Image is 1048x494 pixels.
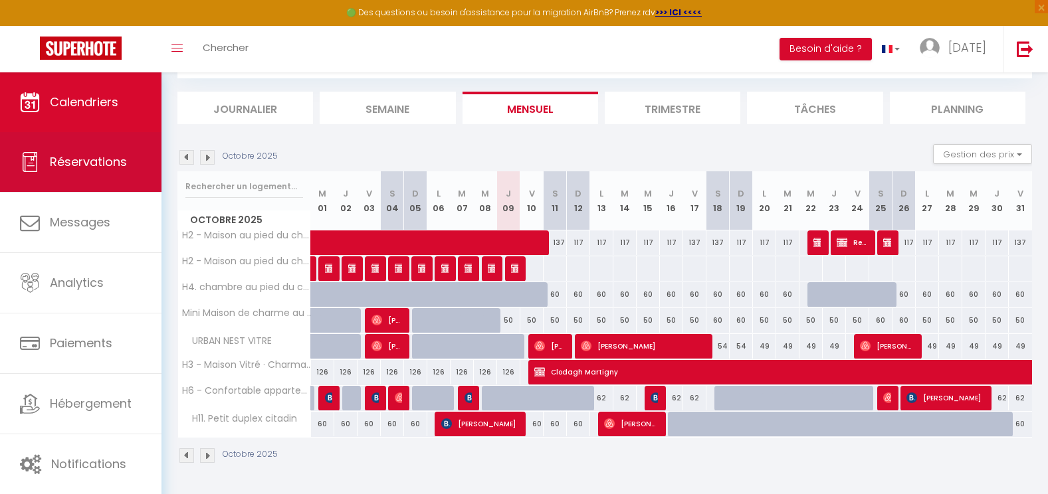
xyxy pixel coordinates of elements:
abbr: L [925,187,929,200]
div: 117 [637,230,660,255]
li: Tâches [747,92,883,124]
span: Airbnb available) [465,256,472,281]
div: 117 [986,230,1009,255]
div: 126 [404,360,427,384]
abbr: J [506,187,511,200]
div: 117 [730,230,753,255]
abbr: D [575,187,581,200]
abbr: J [669,187,674,200]
span: Mini Maison de charme au coeur de [GEOGRAPHIC_DATA] [180,308,313,318]
span: Airbnb available) [348,256,356,281]
span: [PERSON_NAME] [325,385,333,410]
div: 60 [334,412,358,436]
th: 28 [939,171,962,230]
div: 117 [939,230,962,255]
th: 25 [869,171,892,230]
span: [PERSON_NAME] [465,385,472,410]
abbr: S [389,187,395,200]
div: 117 [776,230,799,255]
div: 50 [590,308,613,333]
li: Mensuel [463,92,598,124]
div: 50 [497,308,520,333]
img: logout [1017,41,1033,57]
th: 09 [497,171,520,230]
span: Paiements [50,335,112,351]
button: Besoin d'aide ? [780,38,872,60]
abbr: L [762,187,766,200]
div: 60 [520,412,544,436]
span: [PERSON_NAME] [883,385,891,410]
div: 60 [544,282,567,307]
input: Rechercher un logement... [185,175,303,199]
abbr: M [784,187,791,200]
th: 02 [334,171,358,230]
span: H2 - Maison au pied du château [180,256,313,266]
th: 14 [613,171,637,230]
span: H11. Petit duplex citadin [180,412,300,426]
div: 60 [311,412,334,436]
span: [PERSON_NAME] [581,333,705,359]
span: Notifications [51,455,126,472]
abbr: J [831,187,837,200]
div: 50 [986,308,1009,333]
div: 60 [776,282,799,307]
span: Analytics [50,274,104,291]
th: 01 [311,171,334,230]
span: Airbnb available) [511,256,519,281]
div: 126 [474,360,497,384]
div: 60 [567,412,590,436]
abbr: D [900,187,907,200]
div: 60 [916,282,939,307]
div: 50 [962,308,986,333]
div: 117 [660,230,683,255]
div: 126 [497,360,520,384]
div: 60 [869,308,892,333]
abbr: L [599,187,603,200]
abbr: S [878,187,884,200]
th: 20 [753,171,776,230]
span: [PERSON_NAME] [371,333,403,359]
p: Octobre 2025 [223,150,278,163]
div: 126 [334,360,358,384]
abbr: D [738,187,744,200]
div: 60 [381,412,404,436]
th: 07 [451,171,474,230]
span: Calendriers [50,94,118,110]
abbr: J [994,187,999,200]
li: Journalier [177,92,313,124]
div: 50 [660,308,683,333]
p: Octobre 2025 [223,448,278,461]
div: 60 [613,282,637,307]
img: ... [920,38,940,58]
div: 50 [544,308,567,333]
li: Semaine [320,92,455,124]
th: 19 [730,171,753,230]
th: 31 [1009,171,1032,230]
a: Airbnb available) [311,256,318,282]
div: 62 [1009,386,1032,410]
div: 62 [660,386,683,410]
div: 54 [706,334,730,359]
a: ... [DATE] [910,26,1003,72]
th: 10 [520,171,544,230]
div: 49 [776,334,799,359]
div: 54 [730,334,753,359]
span: Réservations [50,153,127,170]
abbr: M [621,187,629,200]
div: 137 [683,230,706,255]
div: 62 [986,386,1009,410]
div: 60 [567,282,590,307]
span: H6 - Confortable appartement en ville [180,386,313,396]
div: 60 [706,308,730,333]
div: 50 [916,308,939,333]
th: 21 [776,171,799,230]
div: 60 [706,282,730,307]
img: Super Booking [40,37,122,60]
span: [DATE][PERSON_NAME] [371,385,379,410]
abbr: V [1017,187,1023,200]
div: 50 [939,308,962,333]
div: 50 [823,308,846,333]
span: [PERSON_NAME] [534,333,566,359]
span: Reserved [837,230,868,255]
abbr: M [318,187,326,200]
